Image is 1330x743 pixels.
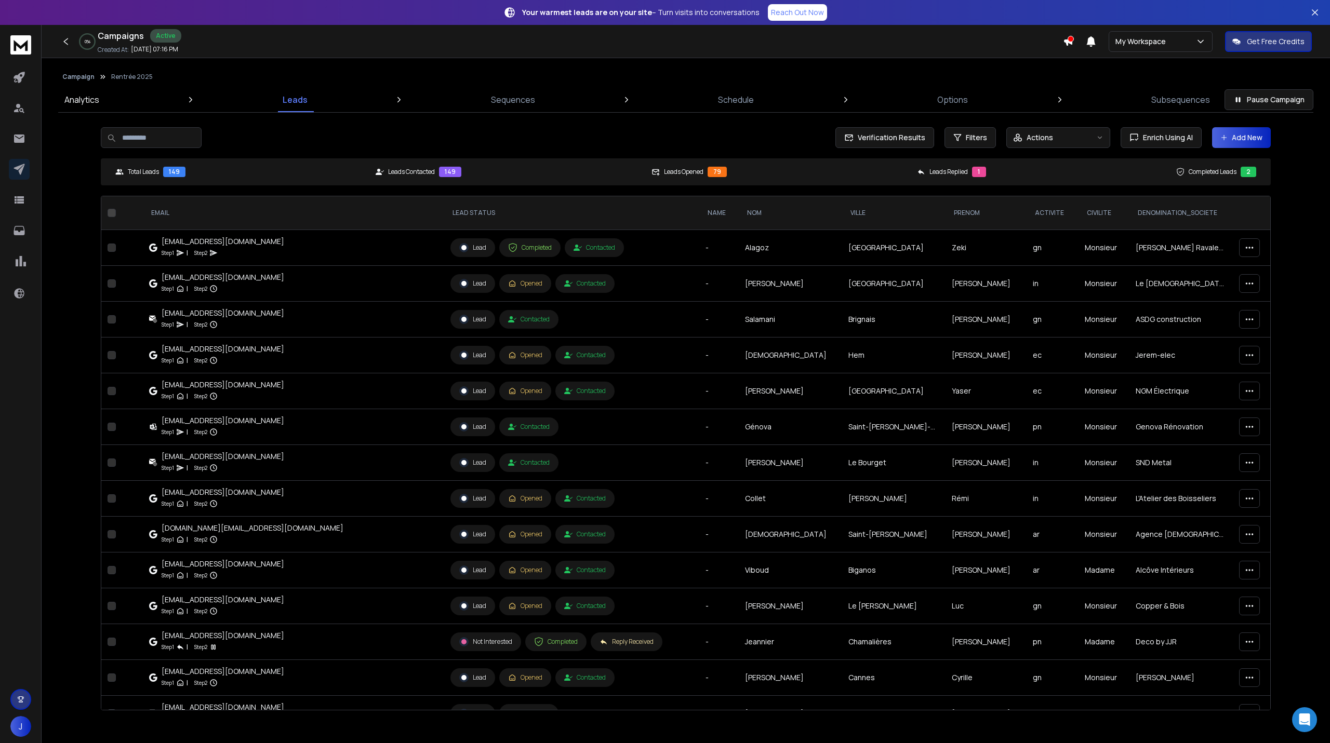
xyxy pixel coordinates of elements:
a: Reach Out Now [768,4,827,21]
button: Enrich Using AI [1121,127,1202,148]
td: - [699,373,739,409]
td: - [699,409,739,445]
div: [EMAIL_ADDRESS][DOMAIN_NAME] [162,487,284,497]
td: Saint-[PERSON_NAME] [842,517,946,552]
td: Cannes [842,660,946,696]
td: [PERSON_NAME] [946,337,1027,373]
th: LEAD STATUS [444,196,699,230]
button: Verification Results [835,127,934,148]
p: Analytics [64,93,99,106]
p: Step 2 [194,498,207,509]
div: [EMAIL_ADDRESS][DOMAIN_NAME] [162,559,284,569]
div: Completed [508,243,552,252]
div: Opened [508,530,542,538]
div: Opened [508,602,542,610]
td: ec [1027,337,1079,373]
td: [PERSON_NAME] [946,409,1027,445]
td: [PERSON_NAME] [739,445,842,481]
td: [PERSON_NAME] [739,373,842,409]
td: Monsieur [1079,481,1129,517]
td: Hem [842,337,946,373]
p: Step 2 [194,534,207,545]
td: Agence [DEMOGRAPHIC_DATA] [1129,517,1233,552]
div: Completed [534,637,578,646]
p: Step 1 [162,606,174,616]
td: Salamani [739,302,842,337]
div: Active [150,29,181,43]
p: Step 2 [194,463,207,473]
td: ASDG construction [1129,302,1233,337]
button: Campaign [62,73,95,81]
a: Leads [276,87,314,112]
div: Lead [459,494,486,503]
td: - [699,445,739,481]
td: [PERSON_NAME] [946,302,1027,337]
td: Cyrille [946,660,1027,696]
div: [EMAIL_ADDRESS][DOMAIN_NAME] [162,595,284,605]
div: [EMAIL_ADDRESS][DOMAIN_NAME] [162,702,284,712]
p: Step 2 [194,678,207,688]
p: | [187,427,188,437]
p: Step 1 [162,570,174,580]
button: J [10,716,31,737]
td: Yaser [946,373,1027,409]
p: Created At: [98,46,129,54]
div: Lead [459,350,486,360]
td: Copper & Bois [1129,588,1233,624]
td: Monsieur [1079,696,1129,732]
span: Enrich Using AI [1139,132,1193,143]
td: [PERSON_NAME] [739,266,842,302]
td: Monsieur [1079,588,1129,624]
p: | [187,355,188,366]
td: gn [1027,230,1079,266]
p: Total Leads [128,168,159,176]
p: Step 1 [162,283,174,294]
p: Step 2 [194,642,207,652]
td: Madame [1079,624,1129,660]
td: Le [PERSON_NAME] [842,588,946,624]
td: Le Bourget [842,445,946,481]
td: [PERSON_NAME] [946,517,1027,552]
td: Saint-[PERSON_NAME]-d'Hères [842,409,946,445]
div: [DOMAIN_NAME][EMAIL_ADDRESS][DOMAIN_NAME] [162,523,343,533]
p: | [187,498,188,509]
p: 0 % [85,38,90,45]
div: Lead [459,243,486,252]
td: NGM Électrique [1129,373,1233,409]
div: Not Interested [459,637,512,646]
td: - [699,517,739,552]
td: Monsieur [1079,230,1129,266]
p: Step 2 [194,319,207,330]
p: | [187,606,188,616]
td: pn [1027,409,1079,445]
p: Step 1 [162,319,174,330]
td: [PERSON_NAME] [946,696,1027,732]
div: Lead [459,709,486,718]
div: [EMAIL_ADDRESS][DOMAIN_NAME] [162,415,284,426]
td: - [699,266,739,302]
td: Jeannier [739,624,842,660]
div: [EMAIL_ADDRESS][DOMAIN_NAME] [162,236,284,247]
td: Collet [739,481,842,517]
p: Step 2 [194,606,207,616]
div: 2 [1241,167,1256,177]
div: [EMAIL_ADDRESS][DOMAIN_NAME] [162,344,284,354]
td: Génova [739,409,842,445]
td: Brignais [842,302,946,337]
p: Options [937,93,968,106]
td: Genova Rénovation [1129,409,1233,445]
td: [PERSON_NAME] [739,696,842,732]
div: Opened [508,673,542,682]
p: Step 2 [194,391,207,401]
td: Deco by JJR [1129,624,1233,660]
p: | [187,642,188,652]
th: civilite [1079,196,1129,230]
td: pn [1027,624,1079,660]
div: Contacted [564,566,606,574]
p: Step 1 [162,498,174,509]
div: Contacted [564,279,606,288]
td: ar [1027,517,1079,552]
td: in [1027,266,1079,302]
td: Lunel [842,696,946,732]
